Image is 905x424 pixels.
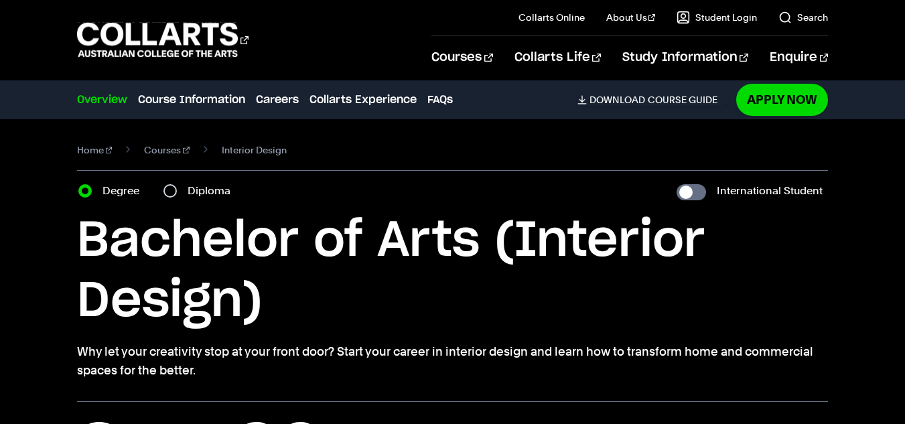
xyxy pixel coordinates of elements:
span: Interior Design [222,141,287,159]
a: FAQs [427,92,453,108]
a: DownloadCourse Guide [577,94,728,106]
a: Courses [144,141,190,159]
a: Careers [256,92,299,108]
a: About Us [606,11,656,24]
label: Diploma [188,182,238,200]
a: Collarts Life [514,36,601,80]
a: Courses [431,36,492,80]
a: Search [778,11,828,24]
a: Course Information [138,92,245,108]
a: Overview [77,92,127,108]
a: Collarts Experience [309,92,417,108]
a: Apply Now [736,84,828,115]
a: Enquire [770,36,828,80]
h1: Bachelor of Arts (Interior Design) [77,211,828,332]
p: Why let your creativity stop at your front door? Start your career in interior design and learn h... [77,342,828,380]
label: International Student [717,182,823,200]
a: Study Information [622,36,748,80]
a: Home [77,141,113,159]
span: Download [589,94,645,106]
a: Collarts Online [518,11,585,24]
a: Student Login [677,11,757,24]
div: Go to homepage [77,21,249,59]
label: Degree [102,182,147,200]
